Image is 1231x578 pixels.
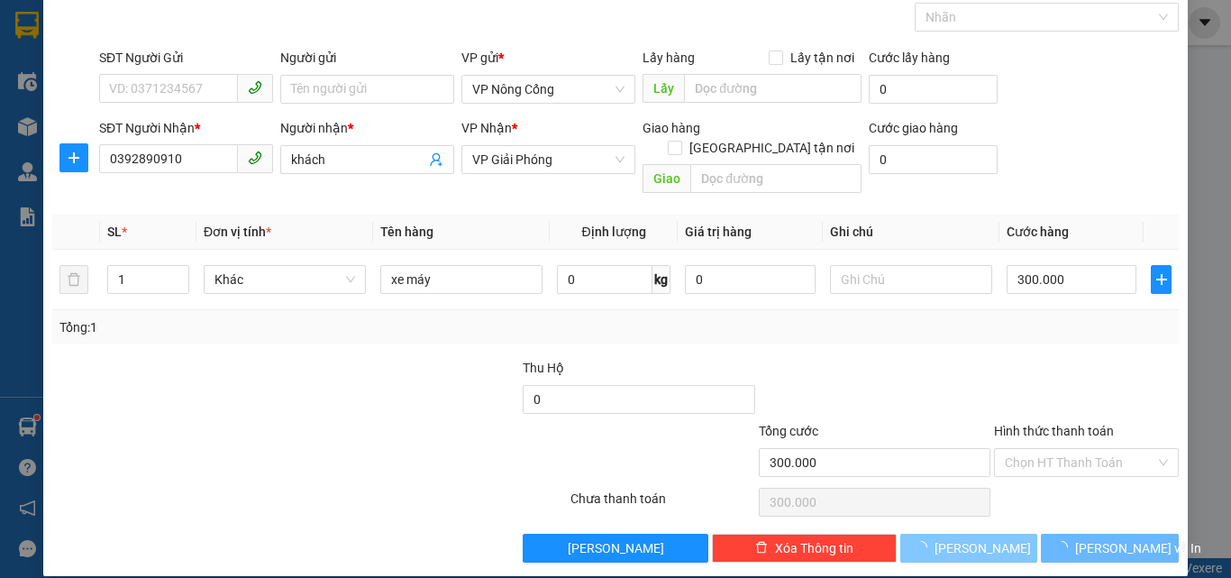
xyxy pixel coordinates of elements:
div: Tổng: 1 [59,317,477,337]
span: [PERSON_NAME] và In [1075,538,1201,558]
span: VP Nhận [461,121,512,135]
div: VP gửi [461,48,635,68]
span: Giao hàng [643,121,700,135]
span: Cước hàng [1007,225,1069,239]
th: Ghi chú [823,215,999,250]
button: delete [59,265,88,294]
input: Cước lấy hàng [869,75,998,104]
label: Cước giao hàng [869,121,958,135]
span: [PERSON_NAME] [568,538,664,558]
span: VP Giải Phóng [472,146,625,173]
span: Thu Hộ [523,361,564,375]
span: loading [1055,541,1075,554]
button: [PERSON_NAME] [900,534,1038,563]
div: Người gửi [280,48,454,68]
span: phone [248,151,262,165]
span: Tổng cước [759,424,818,438]
div: Người nhận [280,118,454,138]
input: Dọc đường [690,164,862,193]
span: Khác [214,266,355,293]
span: Đơn vị tính [204,225,271,239]
span: loading [915,541,935,554]
input: Dọc đường [684,74,862,103]
input: Ghi Chú [830,265,992,294]
span: Xóa Thông tin [775,538,853,558]
span: SL [107,225,122,239]
span: kg [652,265,670,294]
span: plus [60,151,87,165]
button: plus [59,143,88,172]
label: Hình thức thanh toán [994,424,1114,438]
span: user-add [429,152,443,167]
span: Lấy [643,74,684,103]
div: SĐT Người Gửi [99,48,273,68]
div: Chưa thanh toán [569,489,757,520]
label: Cước lấy hàng [869,50,950,65]
button: deleteXóa Thông tin [712,534,897,563]
input: 0 [685,265,815,294]
span: [GEOGRAPHIC_DATA] tận nơi [682,138,862,158]
span: Giao [643,164,690,193]
span: phone [248,80,262,95]
span: Tên hàng [380,225,433,239]
input: Cước giao hàng [869,145,998,174]
span: VP Nông Cống [472,76,625,103]
span: Lấy tận nơi [783,48,862,68]
button: [PERSON_NAME] [523,534,707,563]
div: SĐT Người Nhận [99,118,273,138]
span: plus [1152,272,1171,287]
span: Lấy hàng [643,50,695,65]
input: VD: Bàn, Ghế [380,265,543,294]
span: Giá trị hàng [685,225,752,239]
button: [PERSON_NAME] và In [1041,534,1179,563]
span: [PERSON_NAME] [935,538,1031,558]
span: Định lượng [581,225,645,239]
span: delete [755,541,768,555]
button: plus [1151,265,1172,294]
